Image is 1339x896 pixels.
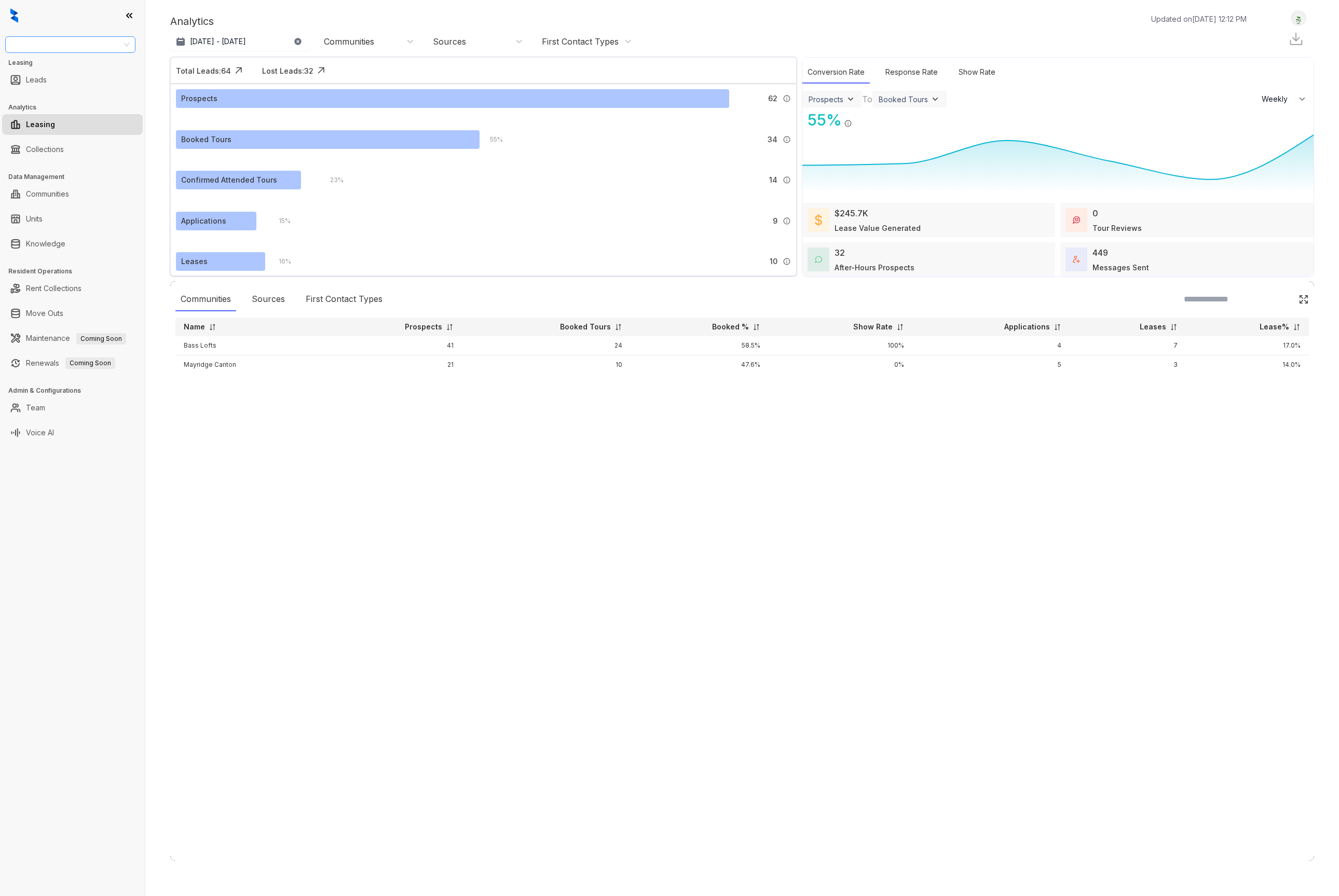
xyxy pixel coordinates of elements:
[320,174,344,186] div: 23 %
[26,303,63,324] a: Move Outs
[1186,355,1309,375] td: 14.0%
[462,355,630,375] td: 10
[783,257,791,266] img: Info
[181,134,231,145] div: Booked Tours
[896,323,904,331] img: sorting
[852,110,868,126] img: Click Icon
[2,233,143,254] li: Knowledge
[26,209,43,229] a: Units
[835,262,914,273] div: After-Hours Prospects
[26,114,55,135] a: Leasing
[2,184,143,204] li: Communities
[1054,323,1061,331] img: sorting
[26,70,47,90] a: Leads
[783,217,791,225] img: Info
[912,336,1070,355] td: 4
[8,103,145,112] h3: Analytics
[1299,294,1309,305] img: Click Icon
[1073,216,1080,224] img: TourReviews
[770,256,777,267] span: 10
[313,63,329,78] img: Click Icon
[1260,322,1289,332] p: Lease%
[2,303,143,324] li: Move Outs
[184,322,205,332] p: Name
[268,256,291,267] div: 16 %
[65,357,115,369] span: Coming Soon
[769,174,777,186] span: 14
[181,256,208,267] div: Leases
[879,95,928,104] div: Booked Tours
[614,323,622,331] img: sorting
[10,8,18,23] img: logo
[2,70,143,90] li: Leads
[323,336,462,355] td: 41
[1070,355,1186,375] td: 3
[845,94,856,104] img: ViewFilterArrow
[26,353,115,374] a: RenewalsComing Soon
[769,336,912,355] td: 100%
[231,63,247,78] img: Click Icon
[324,36,374,47] div: Communities
[405,322,442,332] p: Prospects
[8,386,145,395] h3: Admin & Configurations
[26,184,69,204] a: Communities
[542,36,619,47] div: First Contact Types
[1151,13,1247,24] p: Updated on [DATE] 12:12 PM
[769,355,912,375] td: 0%
[175,336,323,355] td: Bass Lofts
[835,207,868,219] div: $245.7K
[835,246,845,259] div: 32
[1288,31,1304,47] img: Download
[802,108,842,132] div: 55 %
[853,322,893,332] p: Show Rate
[768,93,777,104] span: 62
[560,322,611,332] p: Booked Tours
[480,134,503,145] div: 55 %
[712,322,749,332] p: Booked %
[809,95,843,104] div: Prospects
[268,215,291,227] div: 15 %
[76,333,126,344] span: Coming Soon
[175,355,323,375] td: Mayridge Canton
[26,278,81,299] a: Rent Collections
[1291,13,1306,24] img: UserAvatar
[175,287,236,311] div: Communities
[912,355,1070,375] td: 5
[880,61,943,84] div: Response Rate
[8,58,145,67] h3: Leasing
[26,139,64,160] a: Collections
[815,256,822,264] img: AfterHoursConversations
[2,422,143,443] li: Voice AI
[2,328,143,349] li: Maintenance
[783,135,791,144] img: Info
[8,172,145,182] h3: Data Management
[1092,207,1098,219] div: 0
[1170,323,1178,331] img: sorting
[1255,90,1314,108] button: Weekly
[170,32,310,51] button: [DATE] - [DATE]
[176,65,231,76] div: Total Leads: 64
[2,397,143,418] li: Team
[1092,262,1149,273] div: Messages Sent
[209,323,216,331] img: sorting
[323,355,462,375] td: 21
[862,93,872,105] div: To
[1186,336,1309,355] td: 17.0%
[181,215,226,227] div: Applications
[844,119,852,128] img: Info
[835,223,921,233] div: Lease Value Generated
[1277,295,1286,304] img: SearchIcon
[26,422,54,443] a: Voice AI
[2,139,143,160] li: Collections
[631,355,769,375] td: 47.6%
[1293,323,1301,331] img: sorting
[26,233,65,254] a: Knowledge
[247,287,290,311] div: Sources
[1262,94,1293,104] span: Weekly
[2,278,143,299] li: Rent Collections
[462,336,630,355] td: 24
[2,114,143,135] li: Leasing
[170,13,214,29] p: Analytics
[8,267,145,276] h3: Resident Operations
[26,397,45,418] a: Team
